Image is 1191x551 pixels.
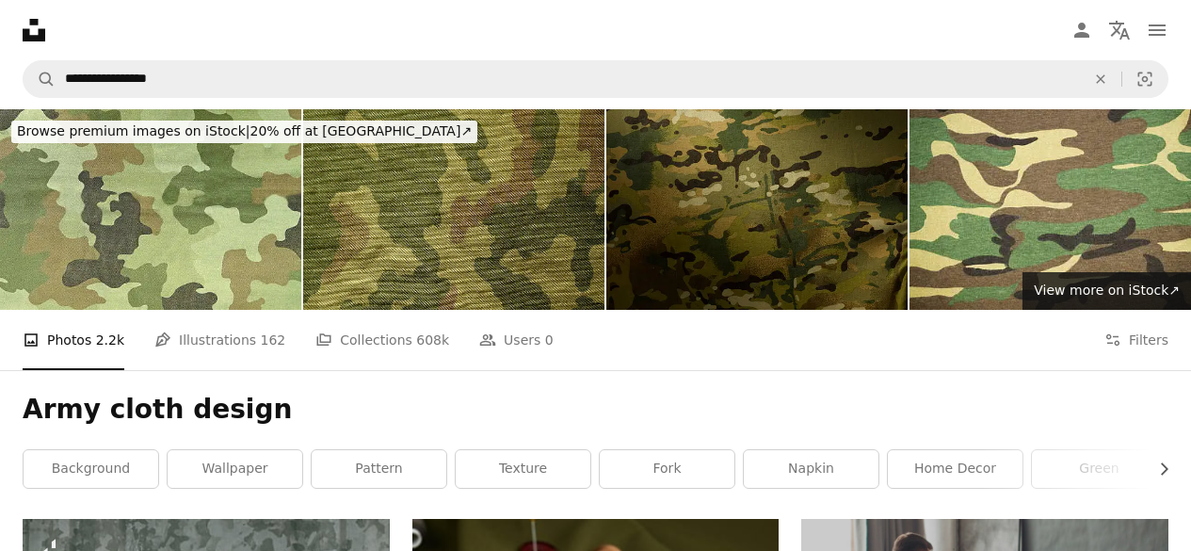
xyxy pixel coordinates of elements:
[1034,283,1180,298] span: View more on iStock ↗
[24,450,158,488] a: background
[24,61,56,97] button: Search Unsplash
[1080,61,1121,97] button: Clear
[303,109,604,310] img: Textile camouflage cloth pattern.
[888,450,1022,488] a: home decor
[154,310,285,370] a: Illustrations 162
[744,450,878,488] a: napkin
[23,393,1168,427] h1: Army cloth design
[1032,450,1167,488] a: green
[1063,11,1101,49] a: Log in / Sign up
[479,310,554,370] a: Users 0
[168,450,302,488] a: wallpaper
[1138,11,1176,49] button: Menu
[1104,310,1168,370] button: Filters
[456,450,590,488] a: texture
[600,450,734,488] a: fork
[1022,272,1191,310] a: View more on iStock↗
[312,450,446,488] a: pattern
[1122,61,1167,97] button: Visual search
[315,310,449,370] a: Collections 608k
[1147,450,1168,488] button: scroll list to the right
[416,330,449,350] span: 608k
[1101,11,1138,49] button: Language
[606,109,908,310] img: Camouflage background
[23,60,1168,98] form: Find visuals sitewide
[23,19,45,41] a: Home — Unsplash
[545,330,554,350] span: 0
[261,330,286,350] span: 162
[11,121,477,143] div: 20% off at [GEOGRAPHIC_DATA] ↗
[17,123,249,138] span: Browse premium images on iStock |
